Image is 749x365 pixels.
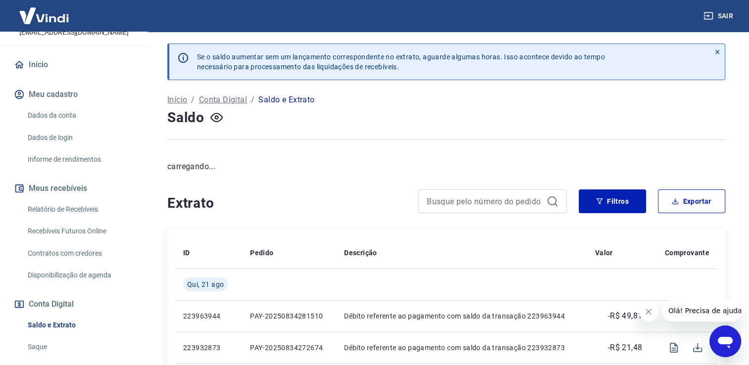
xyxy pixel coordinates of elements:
[250,343,328,353] p: PAY-20250834272674
[24,149,136,170] a: Informe de rendimentos
[24,221,136,241] a: Recebíveis Futuros Online
[639,302,658,321] iframe: Fechar mensagem
[686,336,709,360] span: Download
[595,248,613,258] p: Valor
[167,193,406,213] h4: Extrato
[608,342,643,354] p: -R$ 21,48
[662,300,741,321] iframe: Mensagem da empresa
[665,248,709,258] p: Comprovante
[167,94,187,106] a: Início
[24,315,136,335] a: Saldo e Extrato
[258,94,314,106] p: Saldo e Extrato
[199,94,247,106] a: Conta Digital
[250,311,328,321] p: PAY-20250834281510
[662,336,686,360] span: Visualizar
[183,311,234,321] p: 223963944
[183,343,234,353] p: 223932873
[19,27,129,38] p: [EMAIL_ADDRESS][DOMAIN_NAME]
[701,7,737,25] button: Sair
[24,128,136,148] a: Dados de login
[12,293,136,315] button: Conta Digital
[250,248,273,258] p: Pedido
[24,265,136,285] a: Disponibilização de agenda
[24,105,136,126] a: Dados da conta
[344,248,377,258] p: Descrição
[251,94,254,106] p: /
[197,52,605,72] p: Se o saldo aumentar sem um lançamento correspondente no extrato, aguarde algumas horas. Isso acon...
[658,189,725,213] button: Exportar
[24,337,136,357] a: Saque
[167,108,204,128] h4: Saldo
[12,178,136,199] button: Meus recebíveis
[187,279,224,289] span: Qui, 21 ago
[167,161,725,173] p: carregando...
[24,199,136,220] a: Relatório de Recebíveis
[191,94,195,106] p: /
[709,325,741,357] iframe: Botão para abrir a janela de mensagens
[24,243,136,264] a: Contratos com credores
[183,248,190,258] p: ID
[344,311,579,321] p: Débito referente ao pagamento com saldo da transação 223963944
[6,7,83,15] span: Olá! Precisa de ajuda?
[427,194,543,209] input: Busque pelo número do pedido
[579,189,646,213] button: Filtros
[12,0,76,31] img: Vindi
[12,54,136,76] a: Início
[608,310,643,322] p: -R$ 49,81
[344,343,579,353] p: Débito referente ao pagamento com saldo da transação 223932873
[12,84,136,105] button: Meu cadastro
